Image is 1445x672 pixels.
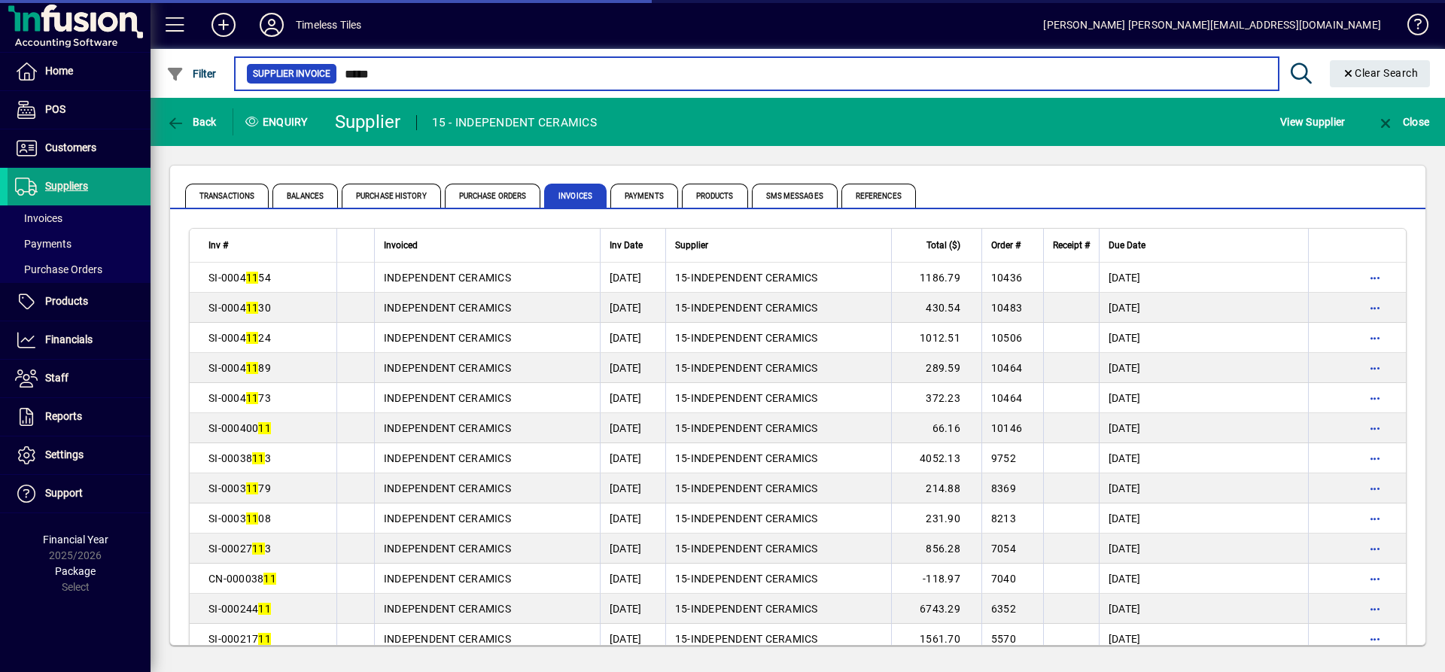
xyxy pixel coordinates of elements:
[384,452,511,464] span: INDEPENDENT CERAMICS
[15,212,62,224] span: Invoices
[253,66,330,81] span: Supplier Invoice
[1099,564,1308,594] td: [DATE]
[600,293,665,323] td: [DATE]
[384,603,511,615] span: INDEPENDENT CERAMICS
[675,392,688,404] span: 15
[665,263,891,293] td: -
[665,594,891,624] td: -
[600,263,665,293] td: [DATE]
[246,272,259,284] em: 11
[384,237,418,254] span: Invoiced
[208,452,271,464] span: SI-00038 3
[1363,567,1387,591] button: More options
[246,512,259,525] em: 11
[1361,108,1445,135] app-page-header-button: Close enquiry
[600,353,665,383] td: [DATE]
[675,573,688,585] span: 15
[891,413,981,443] td: 66.16
[891,353,981,383] td: 289.59
[208,392,271,404] span: SI-0004 73
[8,321,151,359] a: Financials
[691,633,818,645] span: INDEPENDENT CERAMICS
[891,564,981,594] td: -118.97
[384,332,511,344] span: INDEPENDENT CERAMICS
[1342,67,1419,79] span: Clear Search
[185,184,269,208] span: Transactions
[45,295,88,307] span: Products
[1363,476,1387,500] button: More options
[384,392,511,404] span: INDEPENDENT CERAMICS
[55,565,96,577] span: Package
[665,323,891,353] td: -
[610,237,656,254] div: Inv Date
[691,573,818,585] span: INDEPENDENT CERAMICS
[991,633,1016,645] span: 5570
[600,594,665,624] td: [DATE]
[1099,383,1308,413] td: [DATE]
[208,603,271,615] span: SI-000244
[691,452,818,464] span: INDEPENDENT CERAMICS
[8,231,151,257] a: Payments
[151,108,233,135] app-page-header-button: Back
[665,443,891,473] td: -
[1363,356,1387,380] button: More options
[208,362,271,374] span: SI-0004 89
[891,293,981,323] td: 430.54
[1099,503,1308,534] td: [DATE]
[1363,416,1387,440] button: More options
[665,503,891,534] td: -
[258,633,271,645] em: 11
[384,362,511,374] span: INDEPENDENT CERAMICS
[1099,413,1308,443] td: [DATE]
[342,184,441,208] span: Purchase History
[208,633,271,645] span: SI-000217
[665,564,891,594] td: -
[1363,326,1387,350] button: More options
[691,543,818,555] span: INDEPENDENT CERAMICS
[45,65,73,77] span: Home
[384,633,511,645] span: INDEPENDENT CERAMICS
[1363,296,1387,320] button: More options
[1363,266,1387,290] button: More options
[675,422,688,434] span: 15
[384,272,511,284] span: INDEPENDENT CERAMICS
[296,13,361,37] div: Timeless Tiles
[208,573,276,585] span: CN-000038
[600,473,665,503] td: [DATE]
[675,332,688,344] span: 15
[991,237,1034,254] div: Order #
[600,534,665,564] td: [DATE]
[15,263,102,275] span: Purchase Orders
[335,110,401,134] div: Supplier
[691,512,818,525] span: INDEPENDENT CERAMICS
[208,237,327,254] div: Inv #
[45,180,88,192] span: Suppliers
[691,422,818,434] span: INDEPENDENT CERAMICS
[1099,594,1308,624] td: [DATE]
[675,452,688,464] span: 15
[246,392,259,404] em: 11
[246,302,259,314] em: 11
[544,184,607,208] span: Invoices
[600,443,665,473] td: [DATE]
[991,272,1022,284] span: 10436
[45,410,82,422] span: Reports
[1280,110,1345,134] span: View Supplier
[610,237,643,254] span: Inv Date
[15,238,71,250] span: Payments
[1363,597,1387,621] button: More options
[258,603,271,615] em: 11
[8,360,151,397] a: Staff
[665,413,891,443] td: -
[1276,108,1349,135] button: View Supplier
[991,482,1016,494] span: 8369
[45,333,93,345] span: Financials
[45,103,65,115] span: POS
[8,283,151,321] a: Products
[208,482,271,494] span: SI-0003 79
[1099,353,1308,383] td: [DATE]
[1363,506,1387,531] button: More options
[675,302,688,314] span: 15
[891,383,981,413] td: 372.23
[991,392,1022,404] span: 10464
